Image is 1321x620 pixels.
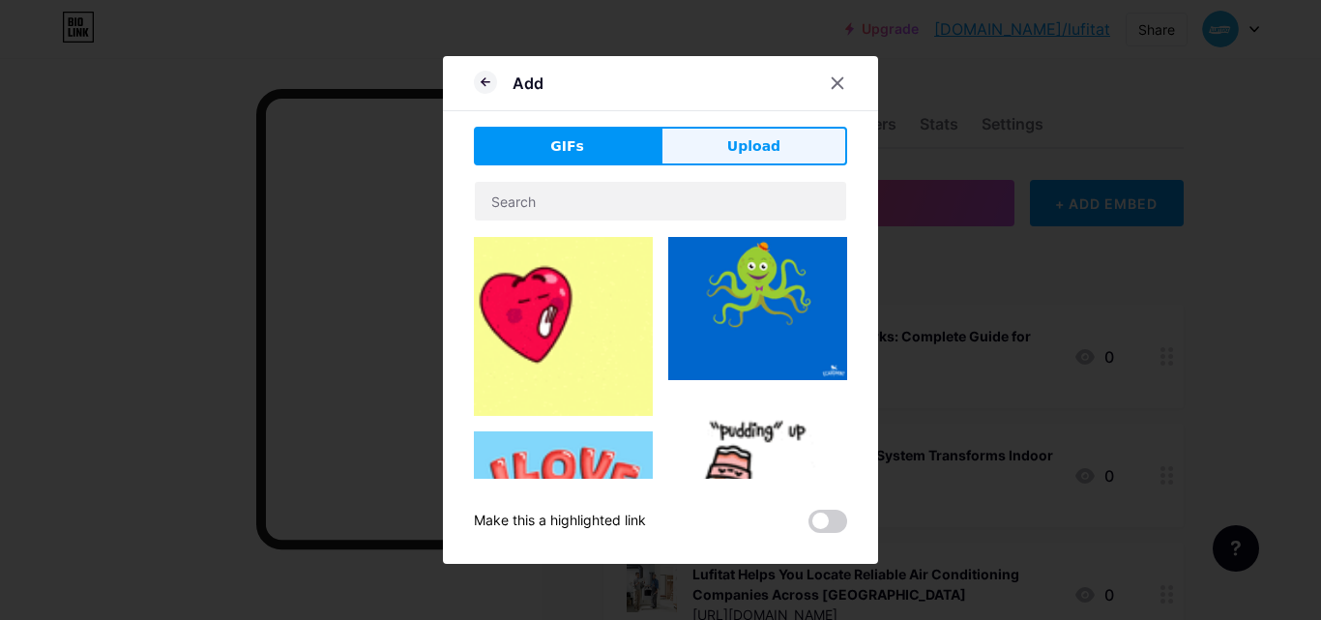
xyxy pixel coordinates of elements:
[474,127,660,165] button: GIFs
[727,136,780,157] span: Upload
[660,127,847,165] button: Upload
[474,431,653,610] img: Gihpy
[668,237,847,380] img: Gihpy
[474,510,646,533] div: Make this a highlighted link
[513,72,543,95] div: Add
[668,396,847,575] img: Gihpy
[475,182,846,221] input: Search
[474,237,653,416] img: Gihpy
[550,136,584,157] span: GIFs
